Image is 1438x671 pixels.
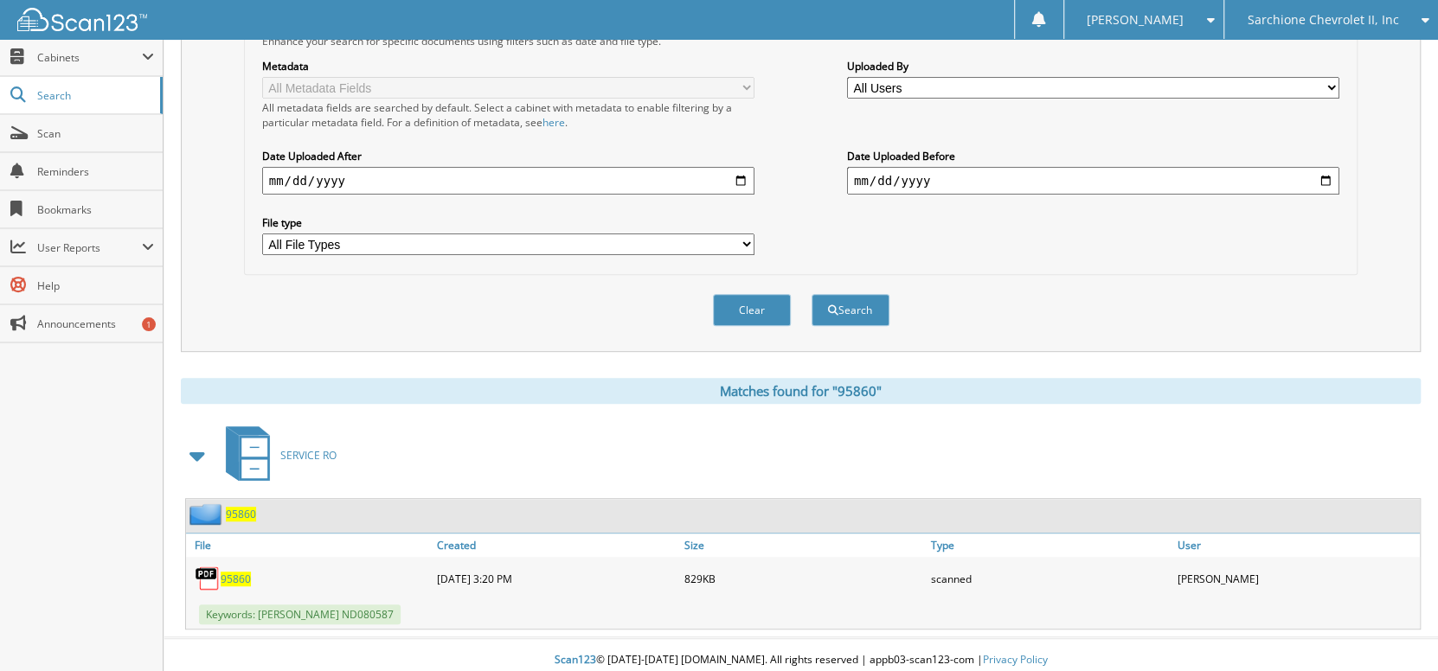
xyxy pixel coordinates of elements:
a: File [186,534,433,557]
div: Enhance your search for specific documents using filters such as date and file type. [254,34,1349,48]
span: Help [37,278,154,293]
img: scan123-logo-white.svg [17,8,147,31]
a: Type [927,534,1173,557]
span: User Reports [37,240,142,255]
div: [PERSON_NAME] [1173,561,1420,596]
img: PDF.png [195,566,221,591]
img: folder2.png [189,503,226,525]
button: Search [812,294,889,326]
a: User [1173,534,1420,557]
div: scanned [927,561,1173,596]
span: Reminders [37,164,154,179]
div: All metadata fields are searched by default. Select a cabinet with metadata to enable filtering b... [262,100,755,130]
div: Matches found for "95860" [181,378,1421,404]
a: 95860 [221,572,251,586]
label: Uploaded By [847,59,1340,73]
input: start [262,167,755,195]
div: 829KB [679,561,926,596]
span: Scan123 [555,652,596,667]
span: Cabinets [37,50,142,65]
a: here [542,115,565,130]
a: Privacy Policy [983,652,1048,667]
a: Size [679,534,926,557]
div: 1 [142,317,156,331]
label: Metadata [262,59,755,73]
span: [PERSON_NAME] [1087,15,1184,25]
span: Scan [37,126,154,141]
span: Sarchione Chevrolet II, Inc [1247,15,1398,25]
a: SERVICE RO [215,421,337,489]
input: end [847,167,1340,195]
span: Keywords: [PERSON_NAME] ND080587 [199,604,401,624]
span: Bookmarks [37,202,154,217]
label: Date Uploaded After [262,149,755,163]
div: [DATE] 3:20 PM [433,561,679,596]
button: Clear [713,294,791,326]
span: Announcements [37,316,154,331]
label: File type [262,215,755,230]
a: Created [433,534,679,557]
span: Search [37,88,151,103]
label: Date Uploaded Before [847,149,1340,163]
a: 95860 [226,507,256,521]
span: SERVICE RO [280,448,337,463]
